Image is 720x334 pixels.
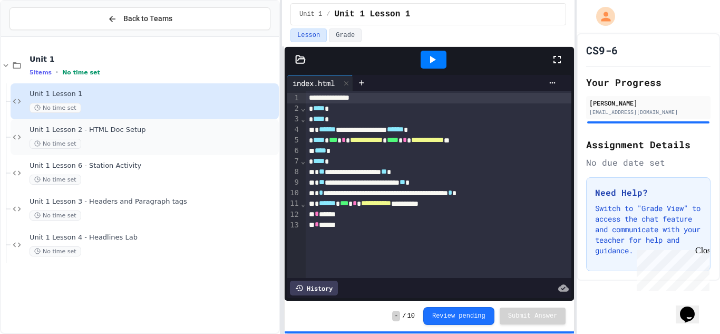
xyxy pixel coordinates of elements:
[30,69,52,76] span: 5 items
[30,139,81,149] span: No time set
[287,125,300,135] div: 4
[633,246,709,291] iframe: chat widget
[300,157,306,165] span: Fold line
[30,175,81,185] span: No time set
[287,198,300,209] div: 11
[300,114,306,123] span: Fold line
[290,281,338,295] div: History
[287,93,300,103] div: 1
[287,114,300,125] div: 3
[586,137,711,152] h2: Assignment Details
[508,312,558,320] span: Submit Answer
[287,188,300,198] div: 10
[123,13,172,24] span: Back to Teams
[30,161,277,170] span: Unit 1 Lesson 6 - Station Activity
[287,177,300,188] div: 9
[329,28,362,42] button: Grade
[589,108,707,116] div: [EMAIL_ADDRESS][DOMAIN_NAME]
[500,308,566,325] button: Submit Answer
[392,311,400,321] span: -
[30,54,277,64] span: Unit 1
[287,209,300,220] div: 12
[30,103,81,113] span: No time set
[299,10,322,18] span: Unit 1
[287,78,340,89] div: index.html
[300,199,306,208] span: Fold line
[287,156,300,167] div: 7
[30,197,277,206] span: Unit 1 Lesson 3 - Headers and Paragraph tags
[30,126,277,135] span: Unit 1 Lesson 2 - HTML Doc Setup
[30,233,277,242] span: Unit 1 Lesson 4 - Headlines Lab
[62,69,100,76] span: No time set
[586,43,618,58] h1: CS9-6
[30,246,81,256] span: No time set
[586,75,711,90] h2: Your Progress
[287,167,300,177] div: 8
[595,186,702,199] h3: Need Help?
[402,312,406,320] span: /
[300,104,306,112] span: Fold line
[30,211,81,221] span: No time set
[287,75,353,91] div: index.html
[290,28,327,42] button: Lesson
[595,203,702,256] p: Switch to "Grade View" to access the chat feature and communicate with your teacher for help and ...
[30,90,277,99] span: Unit 1 Lesson 1
[287,135,300,146] div: 5
[585,4,618,28] div: My Account
[287,103,300,114] div: 2
[326,10,330,18] span: /
[4,4,73,67] div: Chat with us now!Close
[334,8,410,21] span: Unit 1 Lesson 1
[56,68,58,77] span: •
[589,98,707,108] div: [PERSON_NAME]
[407,312,415,320] span: 10
[423,307,494,325] button: Review pending
[586,156,711,169] div: No due date set
[9,7,270,30] button: Back to Teams
[287,146,300,156] div: 6
[676,292,709,323] iframe: chat widget
[287,220,300,231] div: 13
